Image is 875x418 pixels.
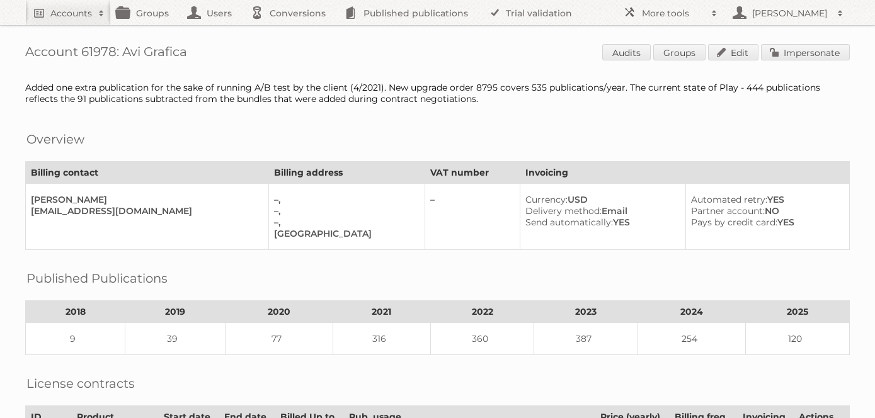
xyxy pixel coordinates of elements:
[691,217,839,228] div: YES
[274,217,415,228] div: –,
[25,44,850,63] h1: Account 61978: Avi Grafica
[269,162,425,184] th: Billing address
[525,194,568,205] span: Currency:
[525,217,675,228] div: YES
[638,323,746,355] td: 254
[746,323,850,355] td: 120
[50,7,92,20] h2: Accounts
[642,7,705,20] h2: More tools
[525,205,675,217] div: Email
[708,44,758,60] a: Edit
[125,301,225,323] th: 2019
[534,323,638,355] td: 387
[31,205,258,217] div: [EMAIL_ADDRESS][DOMAIN_NAME]
[520,162,850,184] th: Invoicing
[761,44,850,60] a: Impersonate
[602,44,651,60] a: Audits
[225,323,333,355] td: 77
[274,205,415,217] div: –,
[26,162,269,184] th: Billing contact
[26,269,168,288] h2: Published Publications
[430,301,534,323] th: 2022
[26,130,84,149] h2: Overview
[333,323,430,355] td: 316
[691,217,777,228] span: Pays by credit card:
[746,301,850,323] th: 2025
[26,374,135,393] h2: License contracts
[653,44,706,60] a: Groups
[525,194,675,205] div: USD
[125,323,225,355] td: 39
[26,323,125,355] td: 9
[638,301,746,323] th: 2024
[274,228,415,239] div: [GEOGRAPHIC_DATA]
[691,205,765,217] span: Partner account:
[425,162,520,184] th: VAT number
[25,82,850,104] div: Added one extra publication for the sake of running A/B test by the client (4/2021). New upgrade ...
[691,205,839,217] div: NO
[691,194,839,205] div: YES
[26,301,125,323] th: 2018
[425,184,520,250] td: –
[691,194,767,205] span: Automated retry:
[430,323,534,355] td: 360
[749,7,831,20] h2: [PERSON_NAME]
[534,301,638,323] th: 2023
[525,217,613,228] span: Send automatically:
[274,194,415,205] div: –,
[525,205,602,217] span: Delivery method:
[333,301,430,323] th: 2021
[225,301,333,323] th: 2020
[31,194,258,205] div: [PERSON_NAME]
